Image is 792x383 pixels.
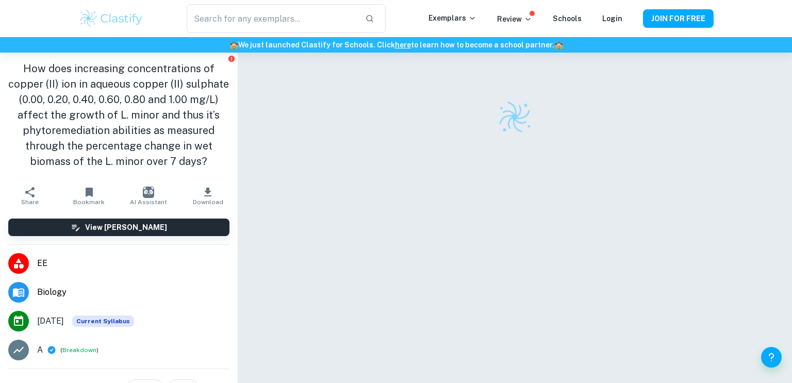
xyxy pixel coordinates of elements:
span: 🏫 [229,41,238,49]
img: AI Assistant [143,187,154,198]
button: Breakdown [62,345,96,355]
span: EE [37,257,229,270]
span: ( ) [60,345,98,355]
span: Current Syllabus [72,315,134,327]
img: Clastify logo [494,96,536,138]
p: Review [497,13,532,25]
button: Bookmark [59,181,119,210]
button: JOIN FOR FREE [643,9,714,28]
button: Download [178,181,238,210]
span: Share [21,198,39,206]
a: Schools [553,14,582,23]
a: here [395,41,411,49]
img: Clastify logo [78,8,144,29]
h1: How does increasing concentrations of copper (II) ion in aqueous copper (II) sulphate (0.00, 0.20... [8,61,229,169]
p: A [37,344,43,356]
a: Login [602,14,622,23]
p: Exemplars [428,12,476,24]
button: Help and Feedback [761,347,782,368]
button: AI Assistant [119,181,178,210]
span: 🏫 [554,41,563,49]
h6: View [PERSON_NAME] [85,222,167,233]
button: View [PERSON_NAME] [8,219,229,236]
span: Download [193,198,223,206]
input: Search for any exemplars... [187,4,357,33]
span: Biology [37,286,229,298]
div: This exemplar is based on the current syllabus. Feel free to refer to it for inspiration/ideas wh... [72,315,134,327]
span: Bookmark [73,198,105,206]
h6: We just launched Clastify for Schools. Click to learn how to become a school partner. [2,39,790,51]
button: Report issue [228,55,236,62]
span: [DATE] [37,315,64,327]
span: AI Assistant [130,198,167,206]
